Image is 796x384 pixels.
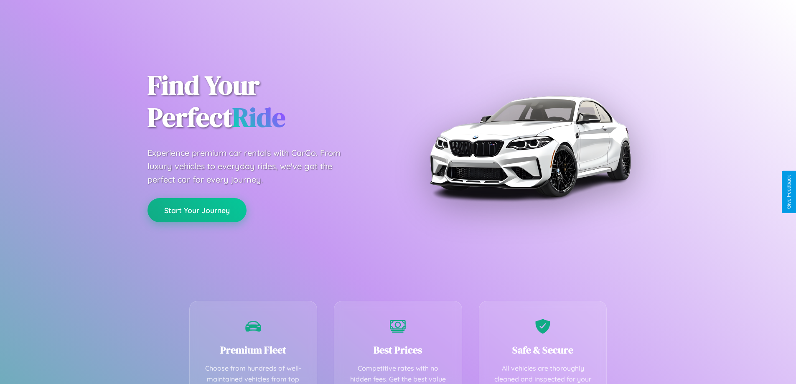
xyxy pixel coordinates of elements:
img: Premium BMW car rental vehicle [425,42,634,251]
div: Give Feedback [786,175,792,209]
p: Experience premium car rentals with CarGo. From luxury vehicles to everyday rides, we've got the ... [148,146,356,186]
h3: Best Prices [347,343,449,357]
h3: Safe & Secure [492,343,594,357]
button: Start Your Journey [148,198,247,222]
h3: Premium Fleet [202,343,305,357]
span: Ride [232,99,285,135]
h1: Find Your Perfect [148,69,386,134]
